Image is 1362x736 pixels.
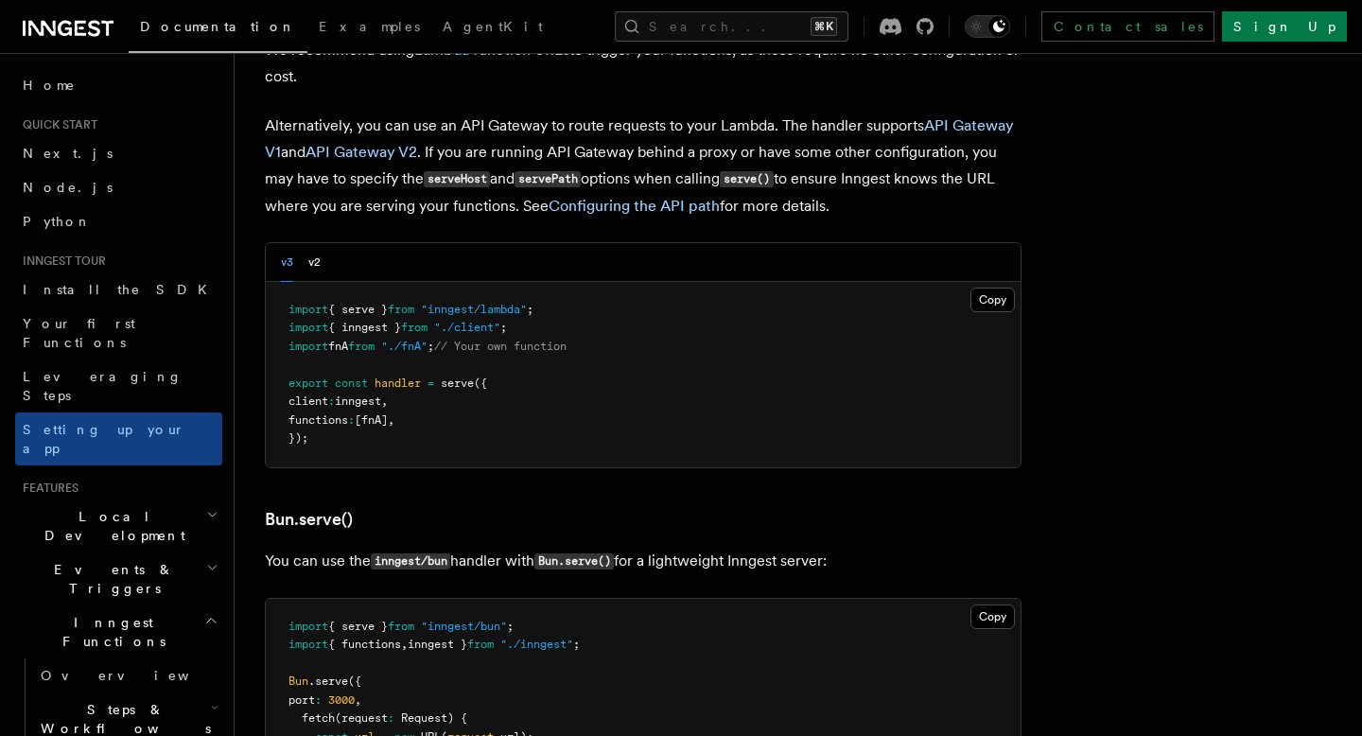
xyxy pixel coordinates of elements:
span: Python [23,214,92,229]
a: Contact sales [1041,11,1214,42]
span: , [388,413,394,427]
span: Install the SDK [23,282,218,297]
a: API Gateway V2 [306,143,417,161]
button: Copy [970,288,1015,312]
span: Local Development [15,507,206,545]
span: , [401,638,408,651]
a: API Gateway V1 [265,116,1014,161]
span: Quick start [15,117,97,132]
span: serve [441,377,474,390]
span: 3000 [328,693,355,707]
span: : [328,394,335,408]
span: , [381,394,388,408]
span: { serve } [328,303,388,316]
a: Next.js [15,136,222,170]
button: Search...⌘K [615,11,848,42]
button: Toggle dark mode [965,15,1010,38]
button: v3 [281,243,293,282]
a: Configuring the API path [549,197,720,215]
span: Setting up your app [23,422,185,456]
span: Your first Functions [23,316,135,350]
span: Next.js [23,146,113,161]
span: .serve [308,675,348,688]
span: Leveraging Steps [23,369,183,403]
a: Bun.serve() [265,506,353,533]
p: We recommend using to trigger your functions, as these require no other configuration or cost. [265,37,1021,90]
span: import [288,638,328,651]
span: ; [507,620,514,633]
span: { serve } [328,620,388,633]
a: Your first Functions [15,307,222,359]
span: functions [288,413,348,427]
span: import [288,340,328,353]
span: from [467,638,494,651]
code: serveHost [424,171,490,187]
span: ; [573,638,580,651]
span: Request [401,711,447,725]
button: Copy [970,605,1015,629]
a: Setting up your app [15,412,222,465]
span: Inngest tour [15,254,106,269]
span: export [288,377,328,390]
a: Home [15,68,222,102]
span: ; [428,340,434,353]
a: Leveraging Steps [15,359,222,412]
span: // Your own function [434,340,567,353]
span: : [388,711,394,725]
span: client [288,394,328,408]
code: Bun.serve() [534,553,614,570]
a: Documentation [129,6,307,53]
span: Events & Triggers [15,560,206,598]
span: Examples [319,19,420,34]
span: [fnA] [355,413,388,427]
span: Inngest Functions [15,613,204,651]
span: : [348,413,355,427]
span: { functions [328,638,401,651]
a: Sign Up [1222,11,1347,42]
a: Node.js [15,170,222,204]
span: "./inngest" [500,638,573,651]
kbd: ⌘K [811,17,837,36]
a: Overview [33,658,222,692]
span: import [288,303,328,316]
code: serve() [720,171,773,187]
p: Alternatively, you can use an API Gateway to route requests to your Lambda. The handler supports ... [265,113,1021,219]
span: "inngest/bun" [421,620,507,633]
a: AgentKit [431,6,554,51]
span: handler [375,377,421,390]
span: Features [15,481,79,496]
span: "inngest/lambda" [421,303,527,316]
span: , [355,693,361,707]
a: Python [15,204,222,238]
button: Inngest Functions [15,605,222,658]
span: inngest [335,394,381,408]
span: ; [527,303,533,316]
button: v2 [308,243,321,282]
p: You can use the handler with for a lightweight Inngest server: [265,548,1021,575]
a: Examples [307,6,431,51]
span: from [388,303,414,316]
span: inngest } [408,638,467,651]
span: ({ [474,377,487,390]
span: from [348,340,375,353]
span: port [288,693,315,707]
span: const [335,377,368,390]
span: "./client" [434,321,500,334]
span: ; [500,321,507,334]
span: : [315,693,322,707]
span: from [401,321,428,334]
span: fnA [328,340,348,353]
a: Lambda function URLs [414,41,569,59]
span: Overview [41,668,236,683]
span: fetch [302,711,335,725]
span: Documentation [140,19,296,34]
button: Local Development [15,499,222,552]
span: ) { [447,711,467,725]
span: = [428,377,434,390]
a: Install the SDK [15,272,222,307]
span: Home [23,76,76,95]
span: Node.js [23,180,113,195]
span: (request [335,711,388,725]
span: from [388,620,414,633]
code: servePath [515,171,581,187]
